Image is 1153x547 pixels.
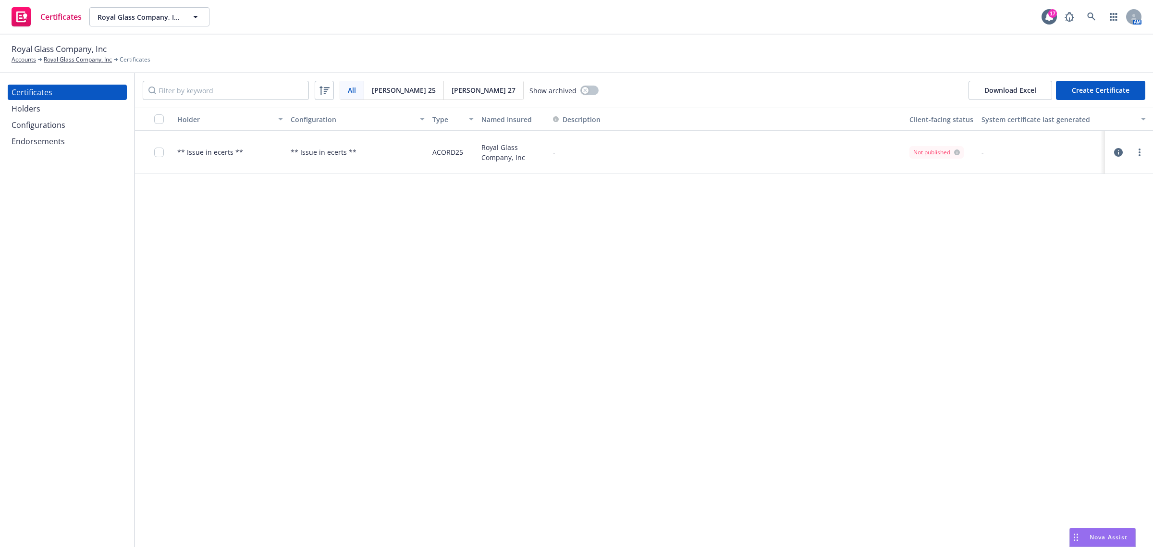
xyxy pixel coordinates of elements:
[98,12,181,22] span: Royal Glass Company, Inc
[1134,147,1145,158] a: more
[8,134,127,149] a: Endorsements
[1048,9,1057,18] div: 17
[1104,7,1123,26] a: Switch app
[8,101,127,116] a: Holders
[969,81,1052,100] button: Download Excel
[89,7,209,26] button: Royal Glass Company, Inc
[1070,528,1082,547] div: Drag to move
[1056,81,1145,100] button: Create Certificate
[177,147,243,157] div: ** Issue in ecerts **
[906,108,978,131] button: Client-facing status
[154,114,164,124] input: Select all
[287,108,429,131] button: Configuration
[981,114,1135,124] div: System certificate last generated
[452,85,515,95] span: [PERSON_NAME] 27
[44,55,112,64] a: Royal Glass Company, Inc
[432,137,463,168] div: ACORD25
[173,108,287,131] button: Holder
[372,85,436,95] span: [PERSON_NAME] 25
[1060,7,1079,26] a: Report a Bug
[478,108,549,131] button: Named Insured
[8,117,127,133] a: Configurations
[12,55,36,64] a: Accounts
[978,108,1150,131] button: System certificate last generated
[291,137,356,168] div: ** Issue in ecerts **
[143,81,309,100] input: Filter by keyword
[553,147,555,157] button: -
[478,131,549,174] div: Royal Glass Company, Inc
[553,114,601,124] button: Description
[978,131,1150,174] div: -
[8,3,86,30] a: Certificates
[1082,7,1101,26] a: Search
[481,114,545,124] div: Named Insured
[177,114,272,124] div: Holder
[429,108,478,131] button: Type
[12,117,65,133] div: Configurations
[154,148,164,157] input: Toggle Row Selected
[120,55,150,64] span: Certificates
[12,85,52,100] div: Certificates
[348,85,356,95] span: All
[432,114,463,124] div: Type
[12,101,40,116] div: Holders
[909,114,974,124] div: Client-facing status
[1069,528,1136,547] button: Nova Assist
[1090,533,1128,541] span: Nova Assist
[913,148,960,157] div: Not published
[8,85,127,100] a: Certificates
[529,86,576,96] span: Show archived
[40,13,82,21] span: Certificates
[12,43,107,55] span: Royal Glass Company, Inc
[12,134,65,149] div: Endorsements
[291,114,414,124] div: Configuration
